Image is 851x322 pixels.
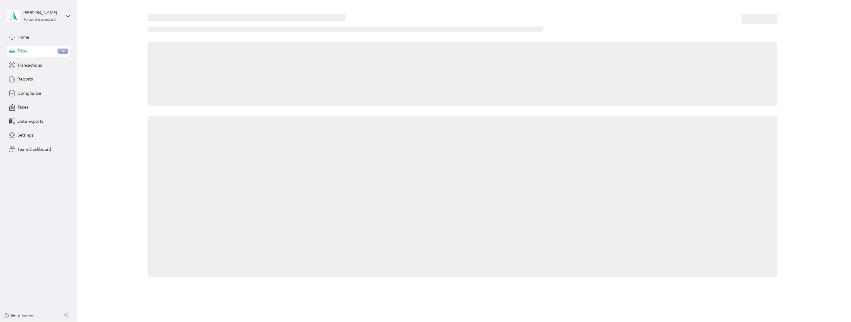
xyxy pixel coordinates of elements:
[17,48,27,54] span: Trips
[17,76,33,82] span: Reports
[24,10,61,16] div: [PERSON_NAME]
[3,313,34,319] button: Help center
[58,49,68,54] span: 102
[17,118,43,125] span: Data exports
[17,104,28,110] span: Taxes
[17,146,51,153] span: Team Dashboard
[17,34,29,40] span: Home
[17,62,42,68] span: Transactions
[17,132,33,138] span: Settings
[17,90,41,96] span: Compliance
[817,288,851,322] iframe: Everlance-gr Chat Button Frame
[24,18,56,22] div: Personal dashboard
